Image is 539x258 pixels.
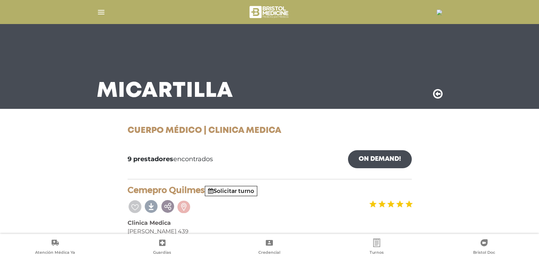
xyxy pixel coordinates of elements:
img: estrellas_badge.png [368,196,413,212]
span: Credencial [258,250,280,256]
img: Cober_menu-lines-white.svg [97,8,106,17]
h4: Cemepro Quilmes [128,185,412,195]
b: Clinica Medica [128,219,171,226]
h1: Cuerpo Médico | Clinica Medica [128,126,412,136]
img: 22835 [437,10,442,15]
span: Bristol Doc [473,250,495,256]
b: 9 prestadores [128,155,173,163]
img: bristol-medicine-blanco.png [248,4,291,20]
span: Atención Médica Ya [35,250,75,256]
span: Turnos [370,250,384,256]
a: Turnos [323,239,431,257]
div: [PERSON_NAME] 439 [128,227,412,236]
a: Credencial [216,239,323,257]
span: encontrados [128,154,213,164]
span: Guardias [153,250,171,256]
a: Atención Médica Ya [1,239,109,257]
a: Solicitar turno [208,188,254,194]
h3: Mi Cartilla [97,82,233,100]
a: On Demand! [348,150,412,168]
a: Bristol Doc [430,239,538,257]
a: Guardias [109,239,216,257]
